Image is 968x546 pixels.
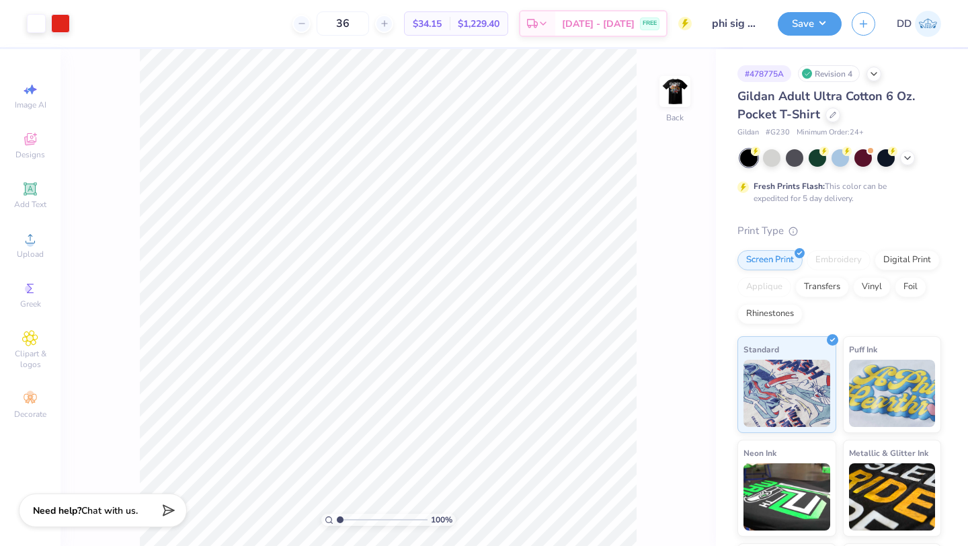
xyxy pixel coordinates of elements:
span: Standard [743,342,779,356]
span: Image AI [15,100,46,110]
img: Back [661,78,688,105]
div: Print Type [737,223,941,239]
div: Revision 4 [798,65,860,82]
div: Transfers [795,277,849,297]
span: Gildan Adult Ultra Cotton 6 Oz. Pocket T-Shirt [737,88,915,122]
span: [DATE] - [DATE] [562,17,635,31]
span: # G230 [766,127,790,139]
div: Applique [737,277,791,297]
span: Designs [15,149,45,160]
div: Vinyl [853,277,891,297]
strong: Need help? [33,504,81,517]
img: Puff Ink [849,360,936,427]
img: Metallic & Glitter Ink [849,463,936,531]
div: This color can be expedited for 5 day delivery. [754,180,919,204]
div: Back [666,112,684,124]
input: Untitled Design [702,10,768,37]
span: FREE [643,19,657,28]
span: $34.15 [413,17,442,31]
div: Digital Print [875,250,940,270]
img: Derek Dejon [915,11,941,37]
div: Embroidery [807,250,871,270]
div: Screen Print [737,250,803,270]
span: Chat with us. [81,504,138,517]
span: Upload [17,249,44,260]
span: Puff Ink [849,342,877,356]
div: Foil [895,277,926,297]
span: Greek [20,299,41,309]
div: Rhinestones [737,304,803,324]
strong: Fresh Prints Flash: [754,181,825,192]
a: DD [897,11,941,37]
span: $1,229.40 [458,17,499,31]
button: Save [778,12,842,36]
span: Neon Ink [743,446,776,460]
div: # 478775A [737,65,791,82]
span: Gildan [737,127,759,139]
input: – – [317,11,369,36]
span: Metallic & Glitter Ink [849,446,928,460]
span: DD [897,16,912,32]
span: Decorate [14,409,46,420]
span: 100 % [431,514,452,526]
img: Neon Ink [743,463,830,531]
span: Minimum Order: 24 + [797,127,864,139]
img: Standard [743,360,830,427]
span: Add Text [14,199,46,210]
span: Clipart & logos [7,348,54,370]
